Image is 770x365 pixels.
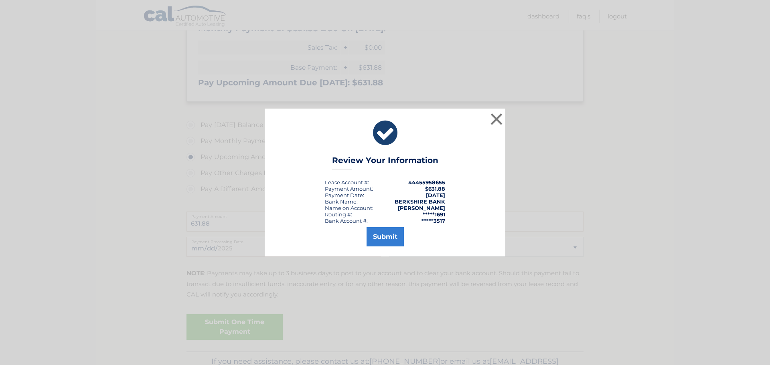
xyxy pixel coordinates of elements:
div: : [325,192,364,198]
div: Bank Account #: [325,218,368,224]
span: [DATE] [426,192,445,198]
span: $631.88 [425,186,445,192]
h3: Review Your Information [332,155,438,169]
div: Routing #: [325,211,352,218]
div: Name on Account: [325,205,373,211]
strong: [PERSON_NAME] [398,205,445,211]
div: Bank Name: [325,198,358,205]
div: Lease Account #: [325,179,369,186]
div: Payment Amount: [325,186,373,192]
button: Submit [367,227,404,246]
strong: BERKSHIRE BANK [395,198,445,205]
strong: 44455958655 [408,179,445,186]
span: Payment Date [325,192,363,198]
button: × [488,111,505,127]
